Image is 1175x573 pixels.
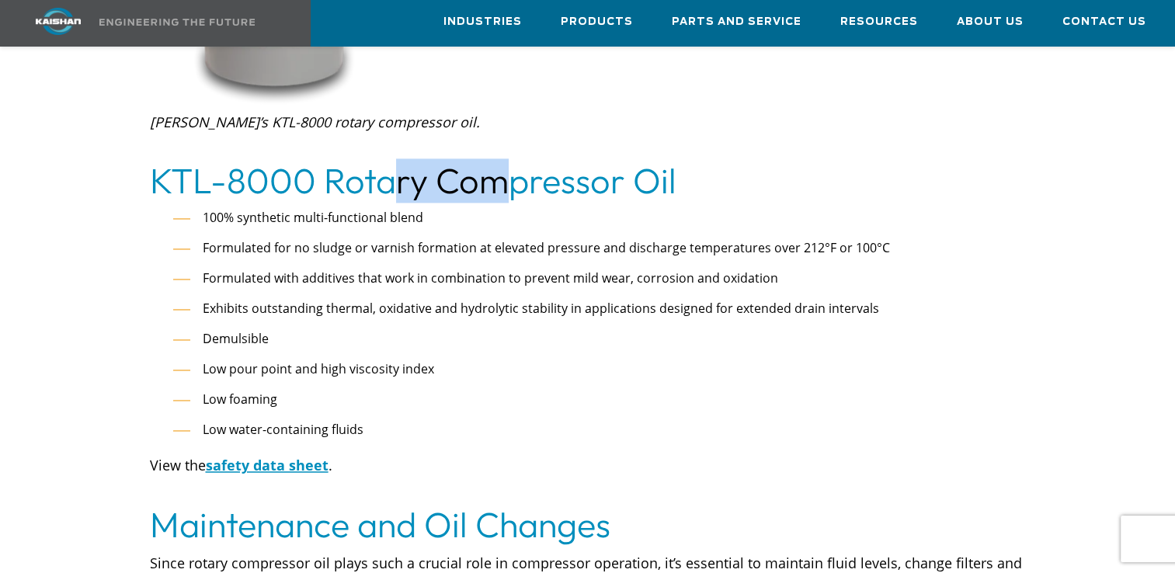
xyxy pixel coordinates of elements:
[173,418,1026,441] li: Low water-containing fluids
[150,453,1026,502] p: View the .
[173,388,1026,411] li: Low foaming
[840,1,918,43] a: Resources
[561,13,633,31] span: Products
[150,502,1026,546] h2: Maintenance and Oil Changes
[150,113,480,131] em: [PERSON_NAME]’s KTL-8000 rotary compressor oil.
[443,13,522,31] span: Industries
[443,1,522,43] a: Industries
[99,19,255,26] img: Engineering the future
[150,159,1026,203] h2: KTL-8000 Rotary Compressor Oil
[561,1,633,43] a: Products
[672,13,801,31] span: Parts and Service
[173,267,1026,290] li: Formulated with additives that work in combination to prevent mild wear, corrosion and oxidation
[173,297,1026,320] li: Exhibits outstanding thermal, oxidative and hydrolytic stability in applications designed for ext...
[173,207,1026,229] li: 100% synthetic multi-functional blend
[672,1,801,43] a: Parts and Service
[173,358,1026,380] li: Low pour point and high viscosity index
[840,13,918,31] span: Resources
[173,237,1026,259] li: Formulated for no sludge or varnish formation at elevated pressure and discharge temperatures ove...
[957,1,1024,43] a: About Us
[1062,13,1146,31] span: Contact Us
[1062,1,1146,43] a: Contact Us
[206,456,329,474] a: safety data sheet
[173,328,1026,350] li: Demulsible
[957,13,1024,31] span: About Us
